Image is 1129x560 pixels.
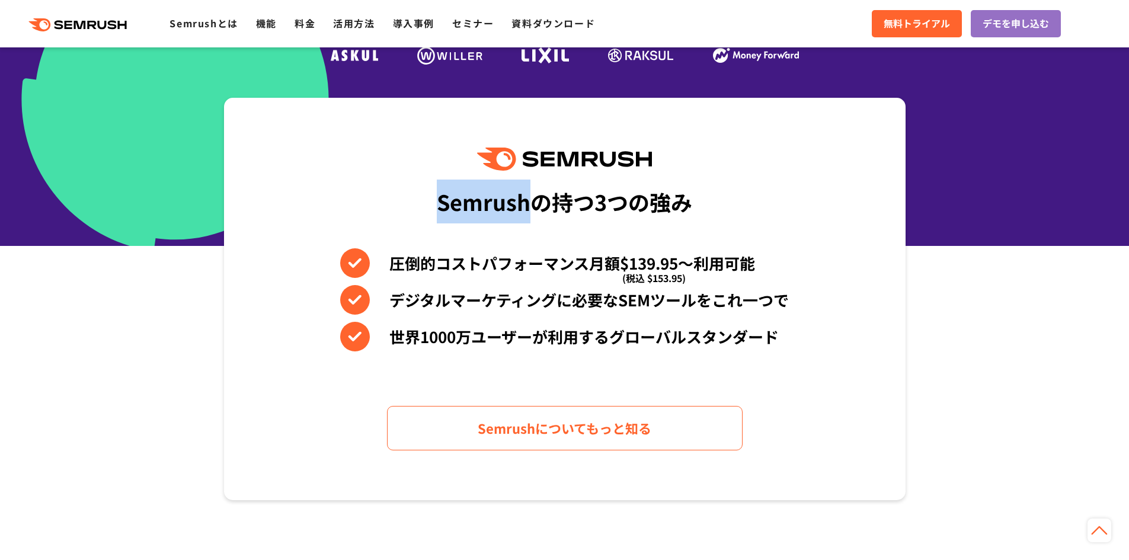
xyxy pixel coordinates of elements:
a: デモを申し込む [971,10,1061,37]
a: 機能 [256,16,277,30]
span: デモを申し込む [983,16,1049,31]
div: Semrushの持つ3つの強み [437,180,692,223]
li: 圧倒的コストパフォーマンス月額$139.95〜利用可能 [340,248,789,278]
span: (税込 $153.95) [622,263,686,293]
li: デジタルマーケティングに必要なSEMツールをこれ一つで [340,285,789,315]
a: 無料トライアル [872,10,962,37]
a: 資料ダウンロード [511,16,595,30]
span: 無料トライアル [884,16,950,31]
a: セミナー [452,16,494,30]
span: Semrushについてもっと知る [478,418,651,439]
a: Semrushとは [169,16,238,30]
a: 料金 [295,16,315,30]
img: Semrush [477,148,651,171]
a: Semrushについてもっと知る [387,406,743,450]
a: 導入事例 [393,16,434,30]
li: 世界1000万ユーザーが利用するグローバルスタンダード [340,322,789,351]
a: 活用方法 [333,16,375,30]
